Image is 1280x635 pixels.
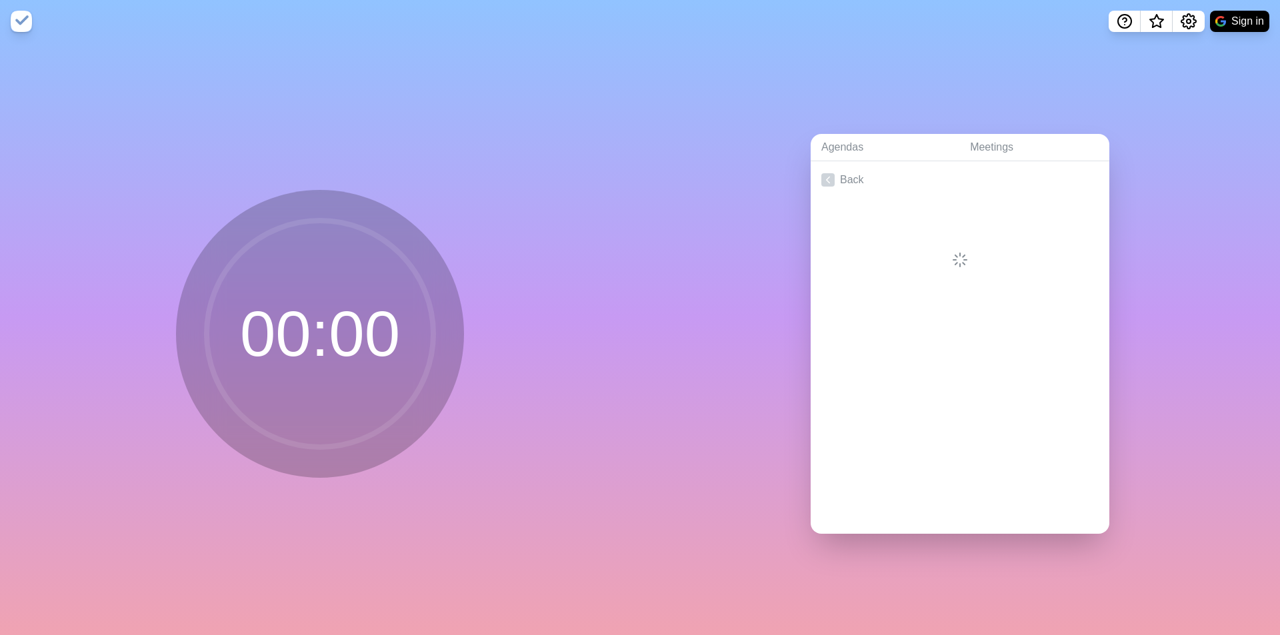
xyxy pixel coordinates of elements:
[1215,16,1226,27] img: google logo
[1141,11,1173,32] button: What’s new
[11,11,32,32] img: timeblocks logo
[1173,11,1205,32] button: Settings
[1210,11,1269,32] button: Sign in
[811,134,959,161] a: Agendas
[811,161,1109,199] a: Back
[959,134,1109,161] a: Meetings
[1109,11,1141,32] button: Help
